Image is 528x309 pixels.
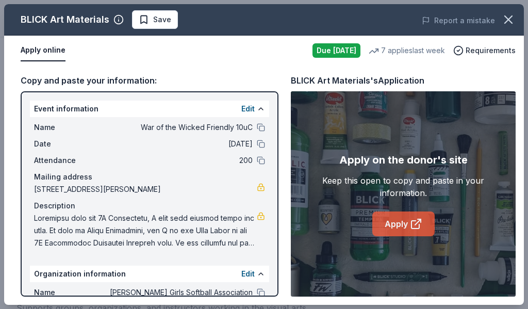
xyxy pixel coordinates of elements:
span: Date [34,138,103,150]
button: Report a mistake [422,14,495,27]
div: BLICK Art Materials [21,11,109,28]
div: BLICK Art Materials's Application [291,74,424,87]
span: Save [153,13,171,26]
button: Edit [241,268,255,280]
div: Organization information [30,266,269,282]
span: [DATE] [103,138,253,150]
div: Apply on the donor's site [339,152,468,168]
div: 7 applies last week [369,44,445,57]
div: Mailing address [34,171,265,183]
span: Name [34,286,103,299]
span: [PERSON_NAME] Girls Softball Association [103,286,253,299]
span: [STREET_ADDRESS][PERSON_NAME] [34,183,257,196]
button: Save [132,10,178,29]
div: Due [DATE] [312,43,360,58]
button: Requirements [453,44,516,57]
span: 200 [103,154,253,167]
div: Event information [30,101,269,117]
div: Copy and paste your information: [21,74,278,87]
span: War of the Wicked Friendly 10uC [103,121,253,134]
button: Apply online [21,40,65,61]
span: Loremipsu dolo sit 7A Consectetu, A elit sedd eiusmod tempo inc utla. Et dolo ma Aliqu Enimadmini... [34,212,257,249]
span: Attendance [34,154,103,167]
div: Keep this open to copy and paste in your information. [313,174,493,199]
span: Requirements [466,44,516,57]
div: Description [34,200,265,212]
button: Edit [241,103,255,115]
a: Apply [372,212,435,236]
span: Name [34,121,103,134]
